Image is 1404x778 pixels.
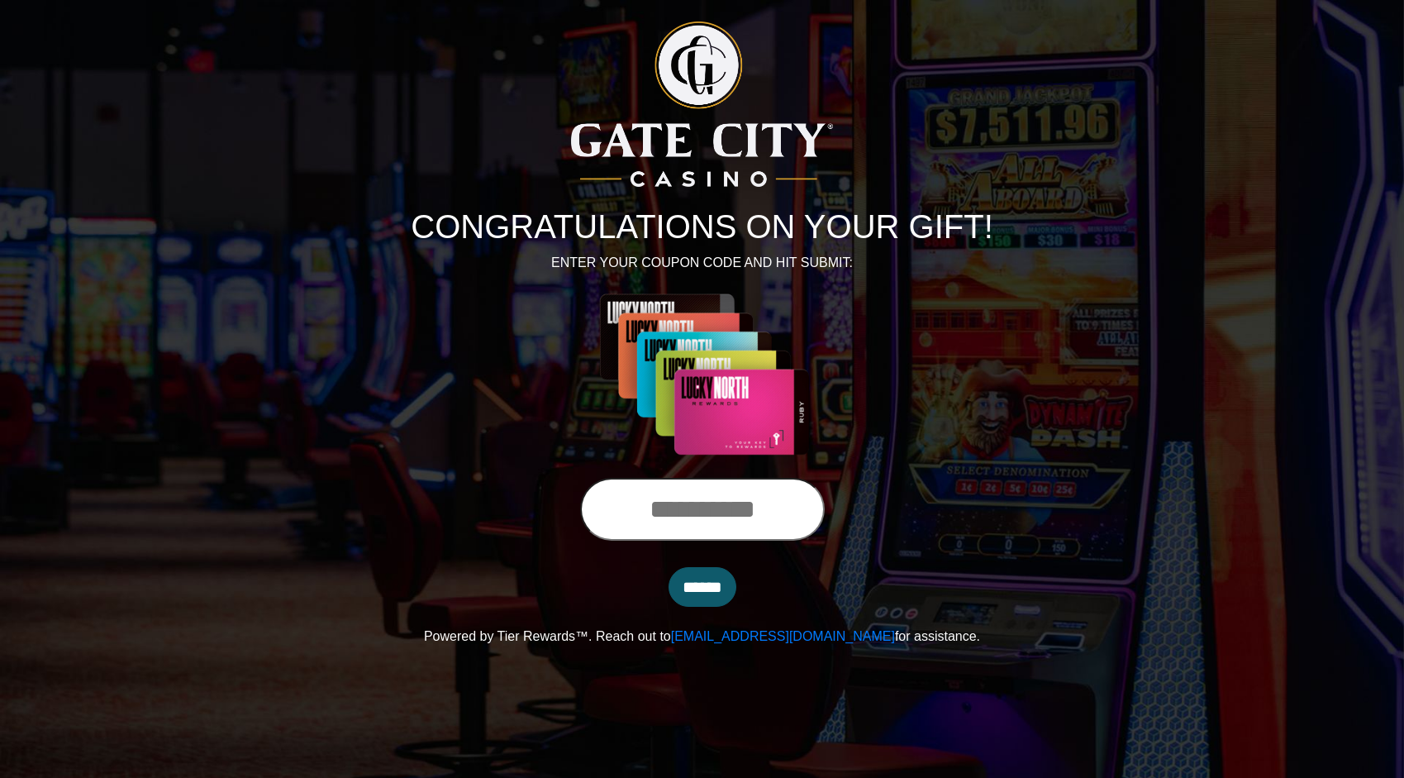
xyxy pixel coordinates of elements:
img: Logo [571,21,832,187]
h1: CONGRATULATIONS ON YOUR GIFT! [244,207,1161,246]
img: Center Image [555,293,850,458]
span: Powered by Tier Rewards™. Reach out to for assistance. [424,629,980,643]
p: ENTER YOUR COUPON CODE AND HIT SUBMIT: [244,253,1161,273]
a: [EMAIL_ADDRESS][DOMAIN_NAME] [671,629,895,643]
